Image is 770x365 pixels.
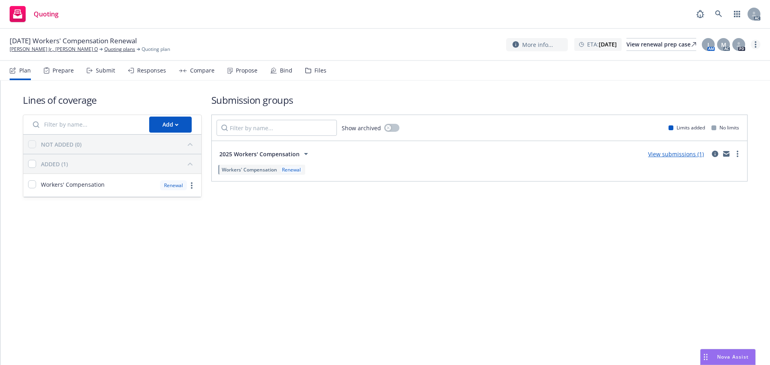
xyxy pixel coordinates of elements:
a: more [733,149,742,159]
span: 2025 Workers' Compensation [219,150,300,158]
h1: Submission groups [211,93,748,107]
strong: [DATE] [599,40,617,48]
button: ADDED (1) [41,157,197,170]
a: more [187,181,197,190]
a: more [751,40,760,49]
a: [PERSON_NAME] Jr., [PERSON_NAME] O [10,46,98,53]
div: Plan [19,67,31,74]
div: Propose [236,67,257,74]
div: Limits added [669,124,705,131]
input: Filter by name... [28,117,144,133]
span: Nova Assist [717,353,749,360]
span: Quoting [34,11,59,17]
div: No limits [711,124,739,131]
input: Filter by name... [217,120,337,136]
a: Report a Bug [692,6,708,22]
a: View submissions (1) [648,150,704,158]
a: View renewal prep case [626,38,696,51]
button: Add [149,117,192,133]
span: Quoting plan [142,46,170,53]
span: J [707,40,709,49]
span: ETA : [587,40,617,48]
div: ADDED (1) [41,160,68,168]
span: Workers' Compensation [41,180,105,189]
a: Quoting [6,3,62,25]
div: Prepare [53,67,74,74]
div: Files [314,67,326,74]
div: Compare [190,67,215,74]
button: NOT ADDED (0) [41,138,197,151]
div: Renewal [280,166,302,173]
span: Workers' Compensation [222,166,277,173]
h1: Lines of coverage [23,93,202,107]
span: Show archived [342,124,381,132]
a: circleInformation [710,149,720,159]
div: Add [162,117,178,132]
div: NOT ADDED (0) [41,140,81,149]
span: [DATE] Workers' Compensation Renewal [10,36,137,46]
a: mail [721,149,731,159]
div: Renewal [160,180,187,190]
div: Drag to move [701,349,711,365]
button: More info... [506,38,568,51]
span: M [721,40,726,49]
div: Submit [96,67,115,74]
div: Bind [280,67,292,74]
button: 2025 Workers' Compensation [217,146,314,162]
a: Quoting plans [104,46,135,53]
button: Nova Assist [700,349,756,365]
a: Switch app [729,6,745,22]
div: Responses [137,67,166,74]
a: Search [711,6,727,22]
span: More info... [522,40,553,49]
